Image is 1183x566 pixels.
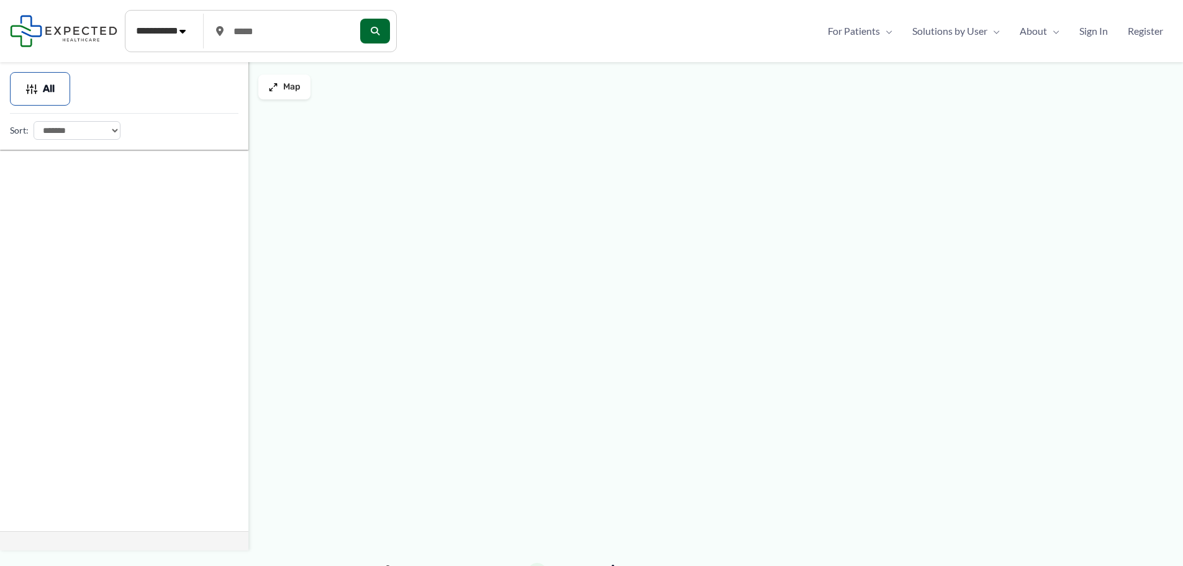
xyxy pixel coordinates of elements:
span: Menu Toggle [1047,22,1059,40]
span: Sign In [1079,22,1108,40]
span: For Patients [828,22,880,40]
button: All [10,72,70,106]
label: Sort: [10,122,29,139]
span: All [43,84,55,93]
span: Map [283,82,301,93]
a: AboutMenu Toggle [1010,22,1069,40]
span: Register [1128,22,1163,40]
img: Filter [25,83,38,95]
a: Sign In [1069,22,1118,40]
button: Map [258,75,310,99]
a: For PatientsMenu Toggle [818,22,902,40]
img: Maximize [268,82,278,92]
span: Menu Toggle [880,22,892,40]
a: Solutions by UserMenu Toggle [902,22,1010,40]
a: Register [1118,22,1173,40]
span: About [1020,22,1047,40]
img: Expected Healthcare Logo - side, dark font, small [10,15,117,47]
span: Menu Toggle [987,22,1000,40]
span: Solutions by User [912,22,987,40]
